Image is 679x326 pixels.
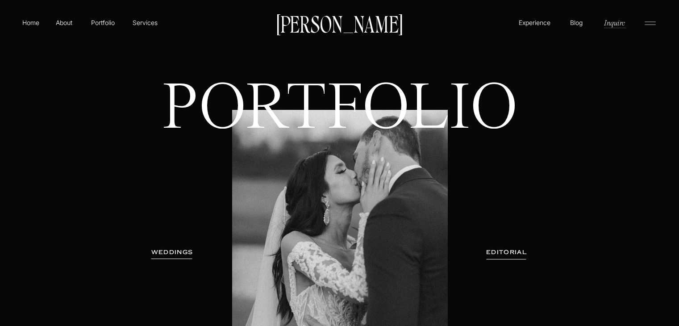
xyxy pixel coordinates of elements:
[272,14,407,33] a: [PERSON_NAME]
[132,18,158,27] a: Services
[568,18,585,27] a: Blog
[603,17,626,28] a: Inquire
[517,18,552,27] a: Experience
[144,248,200,257] a: WEDDINGS
[21,18,41,27] a: Home
[54,18,74,27] a: About
[87,18,119,27] a: Portfolio
[147,80,533,201] h1: PORTFOLIO
[474,248,539,257] a: EDITORIAL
